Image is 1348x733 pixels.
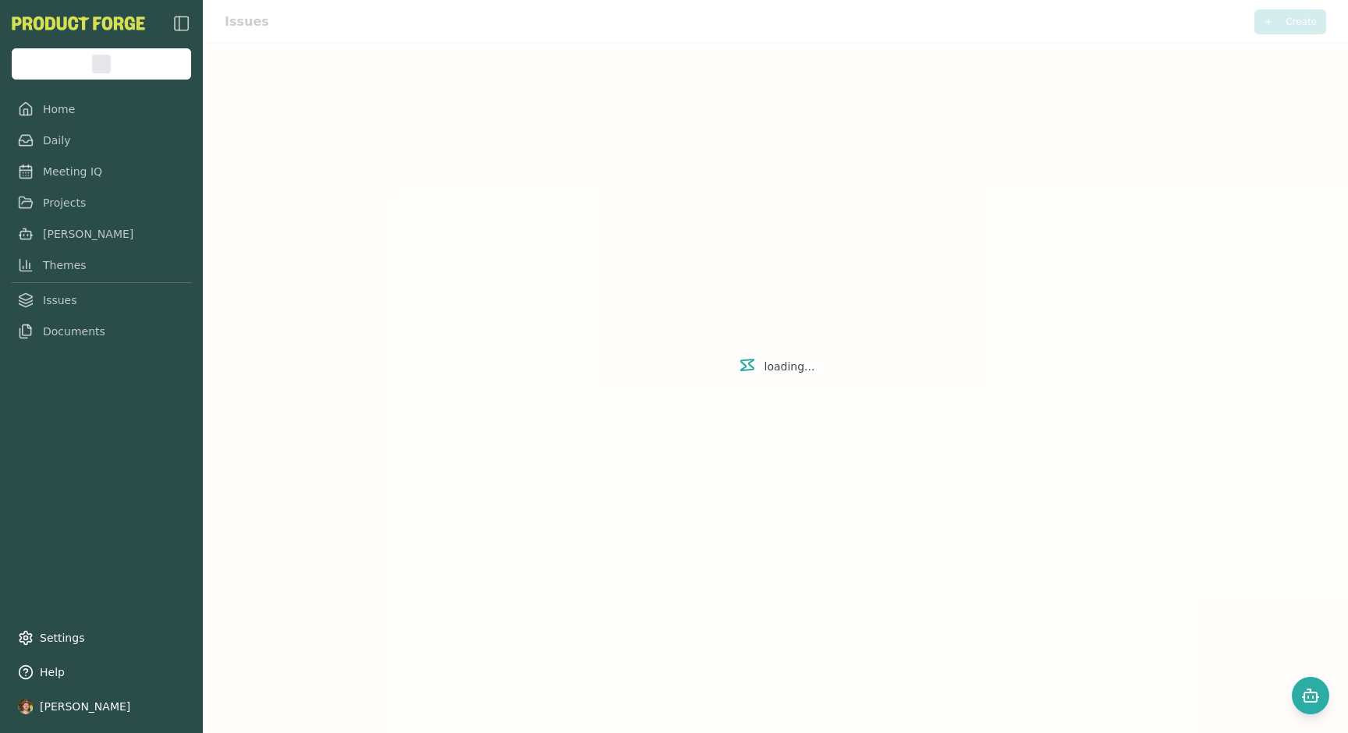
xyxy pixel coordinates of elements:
[12,317,191,345] a: Documents
[18,699,34,714] img: profile
[172,14,191,33] img: sidebar
[12,692,191,721] button: [PERSON_NAME]
[1292,677,1329,714] button: Open chat
[172,14,191,33] button: Close Sidebar
[12,286,191,314] a: Issues
[12,189,191,217] a: Projects
[12,16,145,30] button: PF-Logo
[764,359,815,374] p: loading...
[12,95,191,123] a: Home
[12,624,191,652] a: Settings
[12,16,145,30] img: Product Forge
[12,220,191,248] a: [PERSON_NAME]
[12,126,191,154] a: Daily
[12,658,191,686] button: Help
[12,158,191,186] a: Meeting IQ
[12,251,191,279] a: Themes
